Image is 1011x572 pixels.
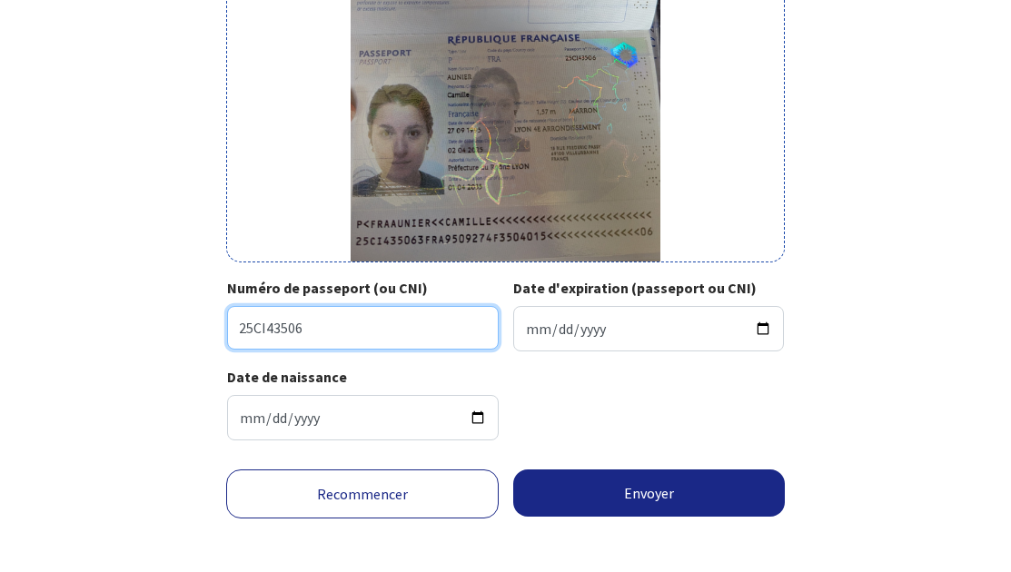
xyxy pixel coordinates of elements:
[226,469,499,518] a: Recommencer
[513,279,757,297] strong: Date d'expiration (passeport ou CNI)
[227,279,428,297] strong: Numéro de passeport (ou CNI)
[513,469,786,517] button: Envoyer
[227,368,347,386] strong: Date de naissance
